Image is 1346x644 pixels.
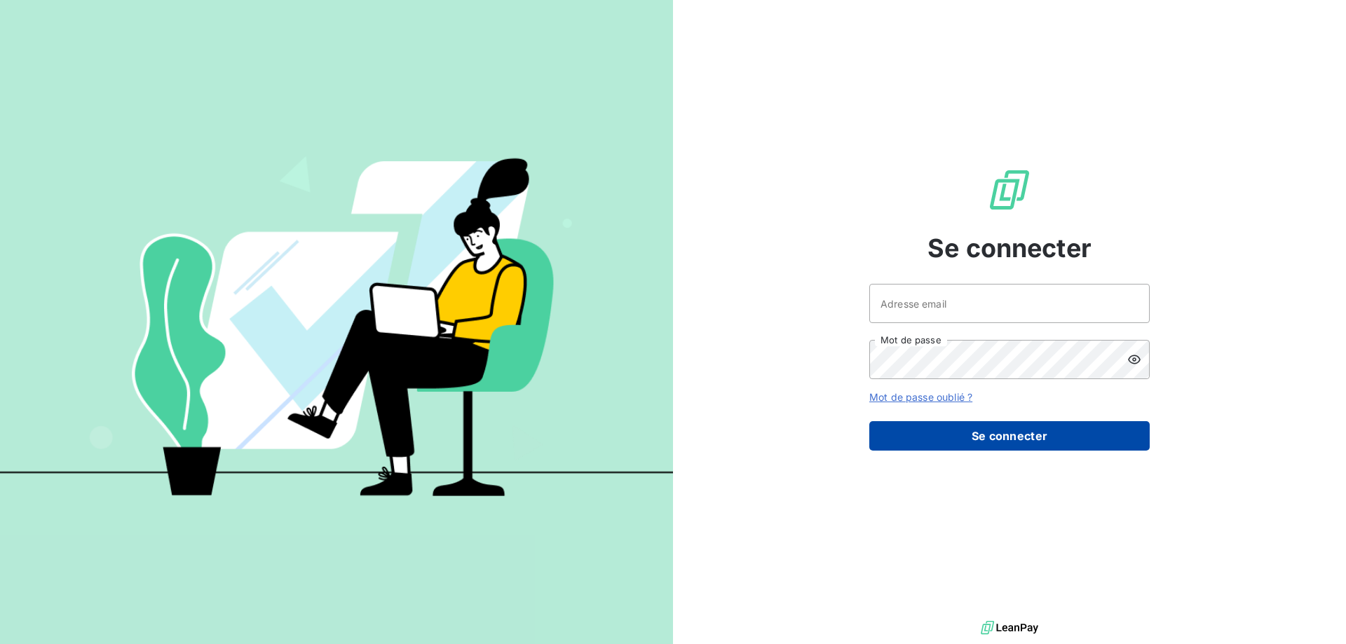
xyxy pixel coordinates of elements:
[869,421,1150,451] button: Se connecter
[987,167,1032,212] img: Logo LeanPay
[869,284,1150,323] input: placeholder
[981,617,1038,638] img: logo
[869,391,972,403] a: Mot de passe oublié ?
[927,229,1092,267] span: Se connecter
